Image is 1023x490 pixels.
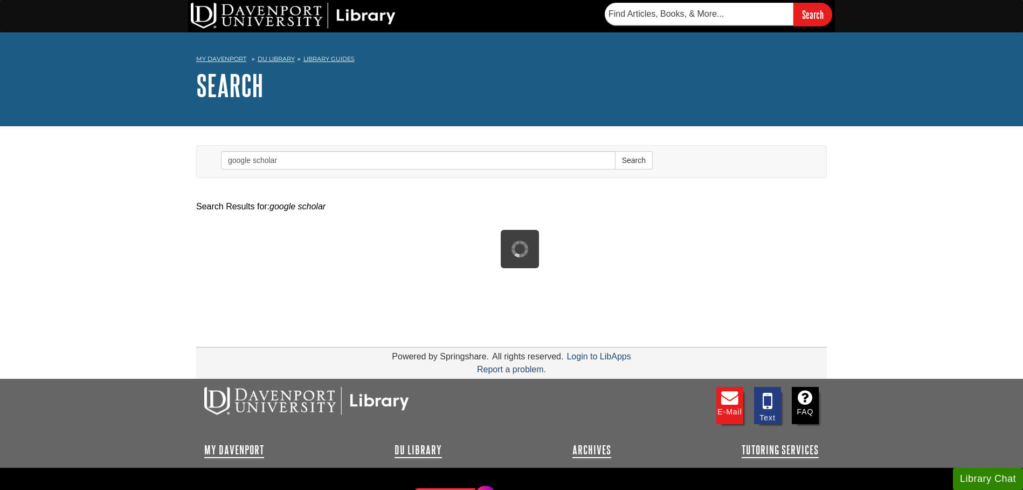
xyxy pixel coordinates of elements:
[269,202,326,211] em: google scholar
[221,151,616,169] input: Enter Search Words
[742,444,819,457] a: Tutoring Services
[196,52,827,69] nav: breadcrumb
[395,444,442,457] a: DU Library
[792,387,819,424] a: FAQ
[566,352,631,361] a: Login to LibApps
[196,55,246,64] a: My Davenport
[490,352,565,361] div: All rights reserved.
[754,387,781,424] a: Text
[605,3,793,25] input: Find Articles, Books, & More...
[716,387,743,424] a: E-mail
[605,3,832,26] form: Searches DU Library's articles, books, and more
[196,200,827,213] div: Search Results for:
[615,151,653,169] button: Search
[191,3,396,29] img: DU Library
[953,468,1023,490] button: Library Chat
[303,55,355,63] a: Library Guides
[511,241,528,257] img: Working...
[390,352,490,361] div: Powered by Springshare.
[572,444,611,457] a: Archives
[204,387,409,415] img: DU Libraries
[477,365,546,374] a: Report a problem.
[258,55,295,63] a: DU Library
[196,69,827,101] h1: Search
[204,444,264,457] a: My Davenport
[793,3,832,26] input: Search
